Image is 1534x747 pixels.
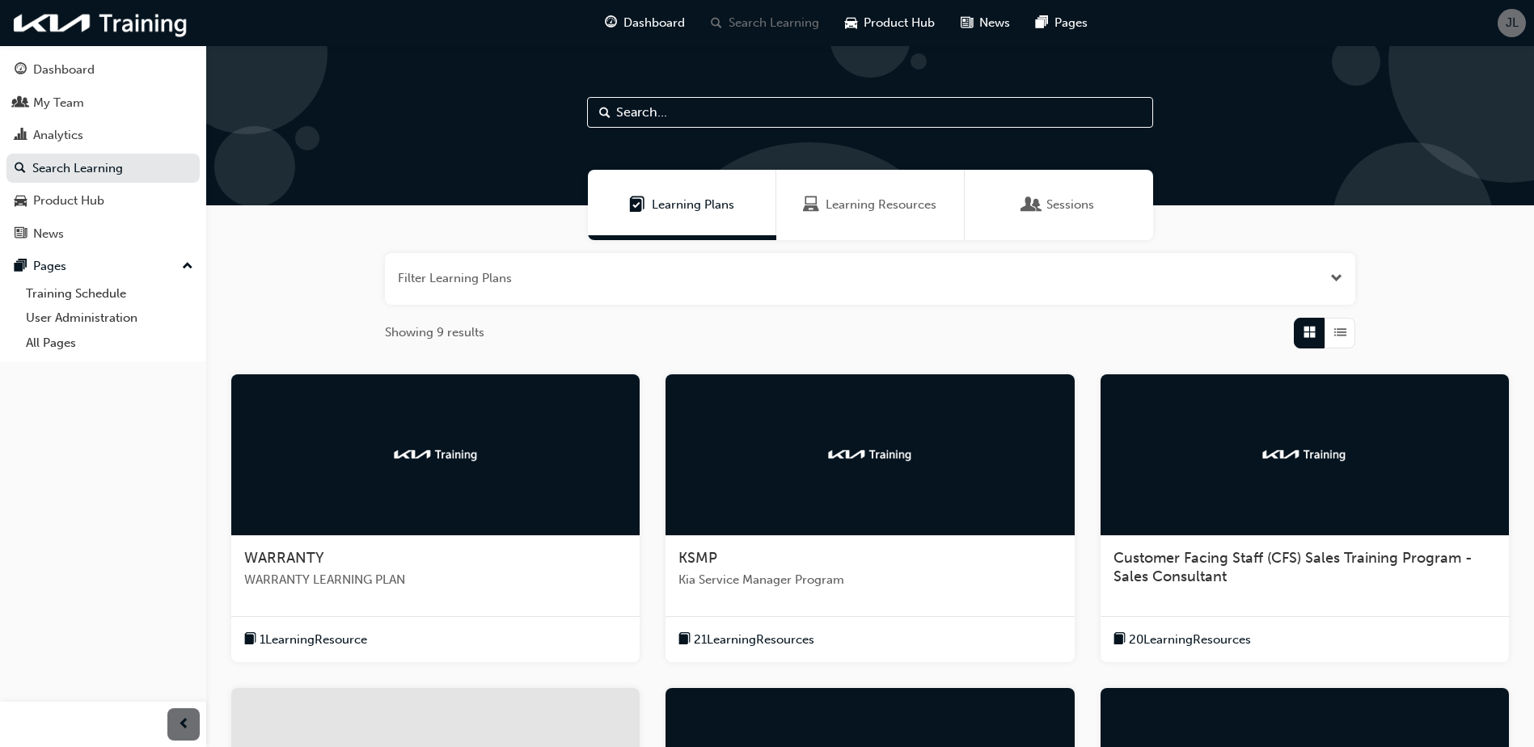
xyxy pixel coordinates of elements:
[1024,196,1040,214] span: Sessions
[231,374,640,663] a: kia-trainingWARRANTYWARRANTY LEARNING PLANbook-icon1LearningResource
[1114,630,1251,650] button: book-icon20LearningResources
[15,129,27,143] span: chart-icon
[15,63,27,78] span: guage-icon
[244,571,627,589] span: WARRANTY LEARNING PLAN
[1036,13,1048,33] span: pages-icon
[588,170,776,240] a: Learning PlansLearning Plans
[15,260,27,274] span: pages-icon
[1023,6,1101,40] a: pages-iconPages
[260,631,367,649] span: 1 Learning Resource
[678,630,691,650] span: book-icon
[1114,549,1473,586] span: Customer Facing Staff (CFS) Sales Training Program - Sales Consultant
[182,256,193,277] span: up-icon
[19,281,200,306] a: Training Schedule
[1334,323,1346,342] span: List
[15,96,27,111] span: people-icon
[15,162,26,176] span: search-icon
[832,6,948,40] a: car-iconProduct Hub
[776,170,965,240] a: Learning ResourcesLearning Resources
[1498,9,1526,37] button: JL
[826,446,915,462] img: kia-training
[6,55,200,85] a: Dashboard
[965,170,1153,240] a: SessionsSessions
[592,6,698,40] a: guage-iconDashboard
[244,630,367,650] button: book-icon1LearningResource
[33,61,95,79] div: Dashboard
[623,14,685,32] span: Dashboard
[845,13,857,33] span: car-icon
[19,306,200,331] a: User Administration
[15,194,27,209] span: car-icon
[33,257,66,276] div: Pages
[33,94,84,112] div: My Team
[1101,374,1509,663] a: kia-trainingCustomer Facing Staff (CFS) Sales Training Program - Sales Consultantbook-icon20Learn...
[605,13,617,33] span: guage-icon
[391,446,480,462] img: kia-training
[8,6,194,40] img: kia-training
[629,196,645,214] span: Learning Plans
[948,6,1023,40] a: news-iconNews
[1114,630,1126,650] span: book-icon
[698,6,832,40] a: search-iconSearch Learning
[1046,196,1094,214] span: Sessions
[979,14,1010,32] span: News
[826,196,936,214] span: Learning Resources
[1260,446,1349,462] img: kia-training
[587,97,1153,128] input: Search...
[1054,14,1088,32] span: Pages
[6,88,200,118] a: My Team
[6,251,200,281] button: Pages
[6,154,200,184] a: Search Learning
[803,196,819,214] span: Learning Resources
[678,571,1061,589] span: Kia Service Manager Program
[678,549,717,567] span: KSMP
[33,126,83,145] div: Analytics
[1129,631,1251,649] span: 20 Learning Resources
[33,192,104,210] div: Product Hub
[1330,269,1342,288] button: Open the filter
[178,715,190,735] span: prev-icon
[1506,14,1519,32] span: JL
[961,13,973,33] span: news-icon
[19,331,200,356] a: All Pages
[694,631,814,649] span: 21 Learning Resources
[385,323,484,342] span: Showing 9 results
[729,14,819,32] span: Search Learning
[244,549,324,567] span: WARRANTY
[652,196,734,214] span: Learning Plans
[6,219,200,249] a: News
[711,13,722,33] span: search-icon
[6,186,200,216] a: Product Hub
[599,103,611,122] span: Search
[678,630,814,650] button: book-icon21LearningResources
[864,14,935,32] span: Product Hub
[1304,323,1316,342] span: Grid
[244,630,256,650] span: book-icon
[15,227,27,242] span: news-icon
[666,374,1074,663] a: kia-trainingKSMPKia Service Manager Programbook-icon21LearningResources
[33,225,64,243] div: News
[6,120,200,150] a: Analytics
[6,52,200,251] button: DashboardMy TeamAnalyticsSearch LearningProduct HubNews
